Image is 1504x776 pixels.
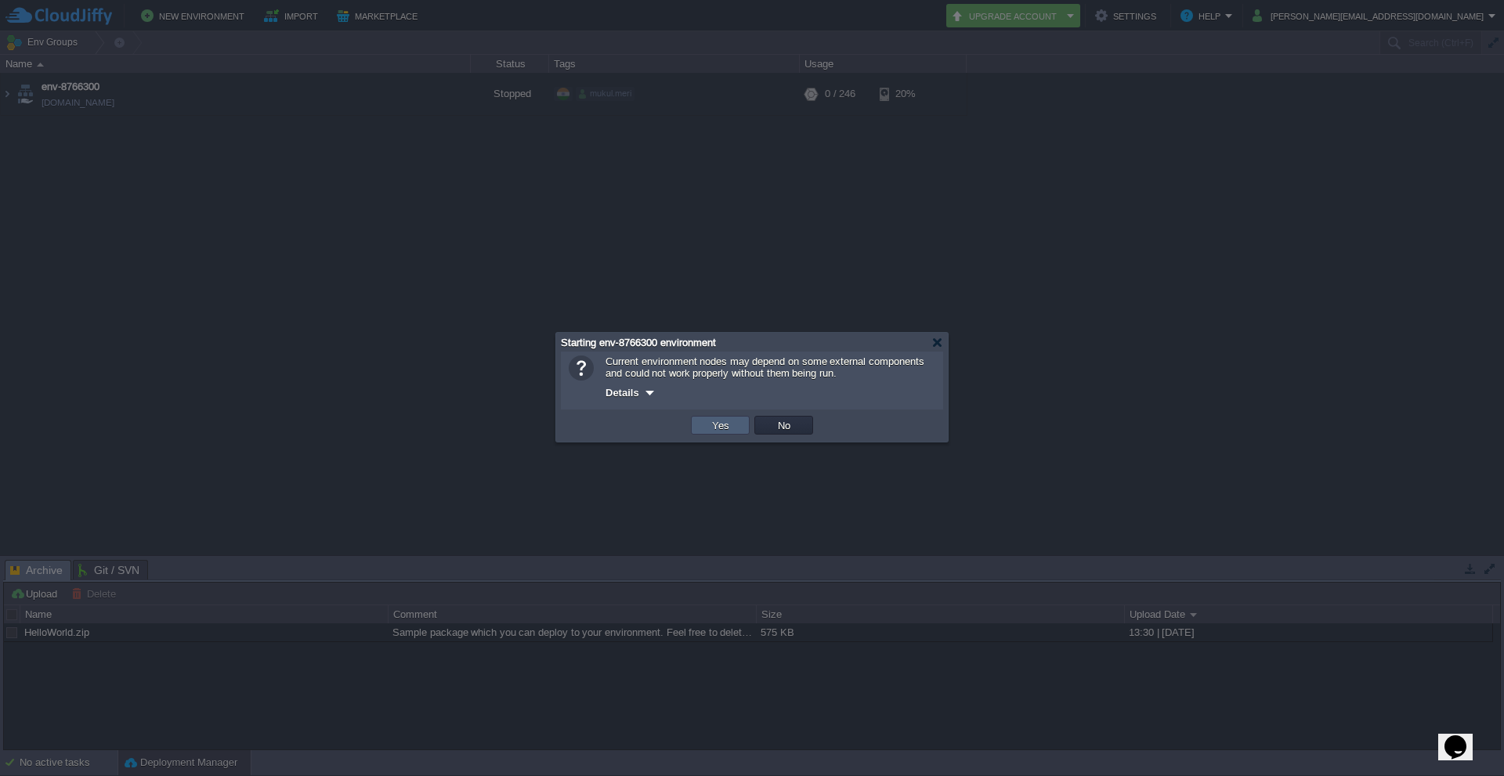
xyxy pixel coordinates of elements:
span: Current environment nodes may depend on some external components and could not work properly with... [606,356,924,379]
span: Details [606,387,639,399]
span: Starting env-8766300 environment [561,337,716,348]
iframe: chat widget [1438,713,1488,760]
button: Yes [707,418,734,432]
button: No [773,418,795,432]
